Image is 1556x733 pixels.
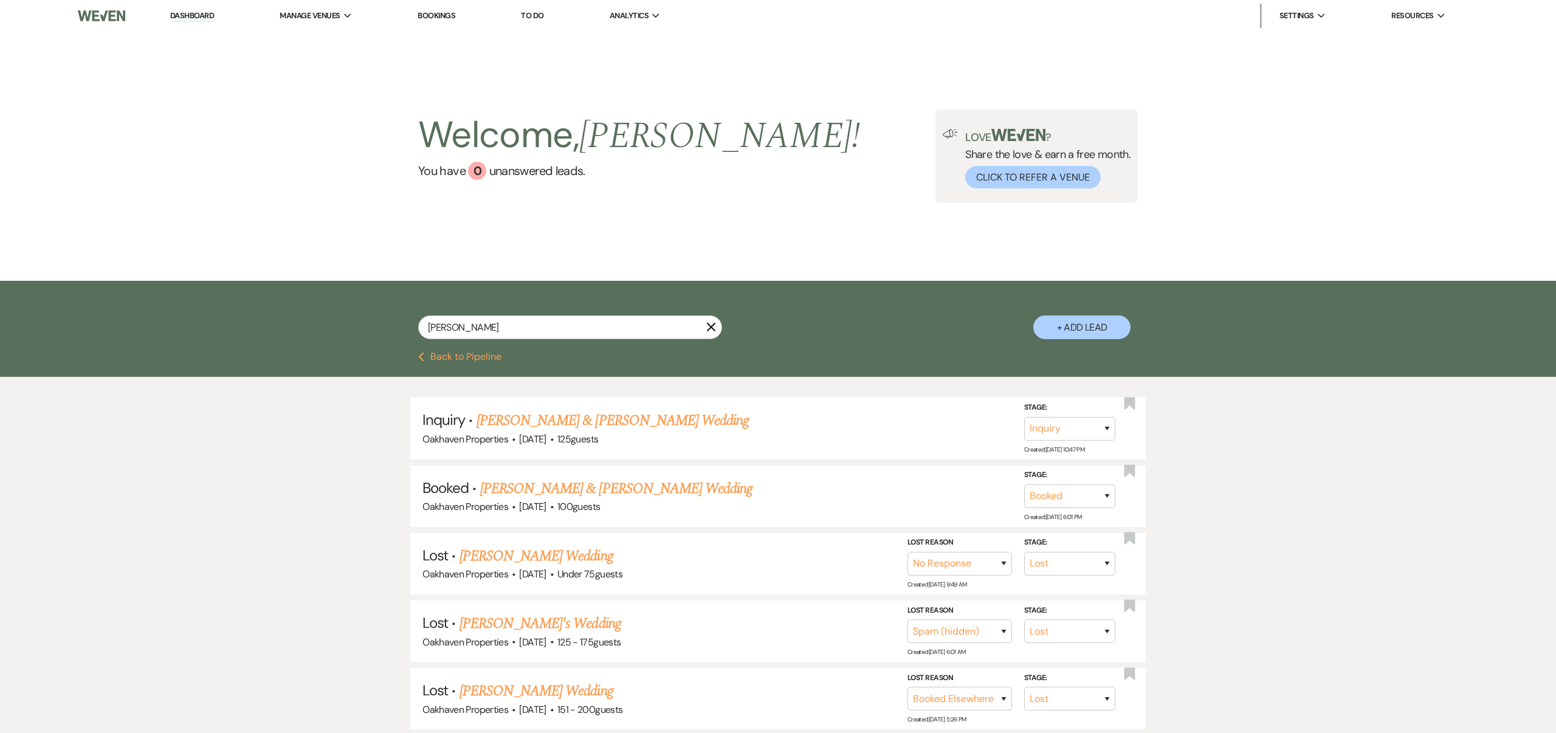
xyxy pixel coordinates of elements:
[422,613,448,632] span: Lost
[1024,604,1115,617] label: Stage:
[958,129,1131,188] div: Share the love & earn a free month.
[557,568,622,580] span: Under 75 guests
[78,3,125,29] img: Weven Logo
[1024,672,1115,685] label: Stage:
[907,672,1012,685] label: Lost Reason
[422,433,508,446] span: Oakhaven Properties
[422,636,508,649] span: Oakhaven Properties
[422,568,508,580] span: Oakhaven Properties
[422,410,465,429] span: Inquiry
[460,680,613,702] a: [PERSON_NAME] Wedding
[422,703,508,716] span: Oakhaven Properties
[557,433,598,446] span: 125 guests
[610,10,649,22] span: Analytics
[1279,10,1314,22] span: Settings
[1391,10,1433,22] span: Resources
[280,10,340,22] span: Manage Venues
[422,681,448,700] span: Lost
[418,109,860,162] h2: Welcome,
[907,648,966,656] span: Created: [DATE] 6:01 AM
[1024,401,1115,415] label: Stage:
[1024,536,1115,549] label: Stage:
[170,10,214,22] a: Dashboard
[1024,469,1115,482] label: Stage:
[468,162,486,180] div: 0
[519,636,546,649] span: [DATE]
[1024,445,1084,453] span: Created: [DATE] 10:47 PM
[943,129,958,139] img: loud-speaker-illustration.svg
[418,315,722,339] input: Search by name, event date, email address or phone number
[965,166,1101,188] button: Click to Refer a Venue
[907,604,1012,617] label: Lost Reason
[480,478,752,500] a: [PERSON_NAME] & [PERSON_NAME] Wedding
[907,715,966,723] span: Created: [DATE] 5:26 PM
[418,352,501,362] button: Back to Pipeline
[519,433,546,446] span: [DATE]
[422,478,469,497] span: Booked
[519,703,546,716] span: [DATE]
[418,10,455,21] a: Bookings
[460,613,621,635] a: [PERSON_NAME]'s Wedding
[519,568,546,580] span: [DATE]
[907,536,1012,549] label: Lost Reason
[557,500,600,513] span: 100 guests
[557,703,622,716] span: 151 - 200 guests
[477,410,749,432] a: [PERSON_NAME] & [PERSON_NAME] Wedding
[1033,315,1131,339] button: + Add Lead
[557,636,621,649] span: 125 - 175 guests
[422,500,508,513] span: Oakhaven Properties
[965,129,1131,143] p: Love ?
[1024,513,1082,521] span: Created: [DATE] 6:01 PM
[422,546,448,565] span: Lost
[521,10,543,21] a: To Do
[460,545,613,567] a: [PERSON_NAME] Wedding
[907,580,967,588] span: Created: [DATE] 9:49 AM
[418,162,860,180] a: You have 0 unanswered leads.
[519,500,546,513] span: [DATE]
[579,108,860,164] span: [PERSON_NAME] !
[991,129,1045,141] img: weven-logo-green.svg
